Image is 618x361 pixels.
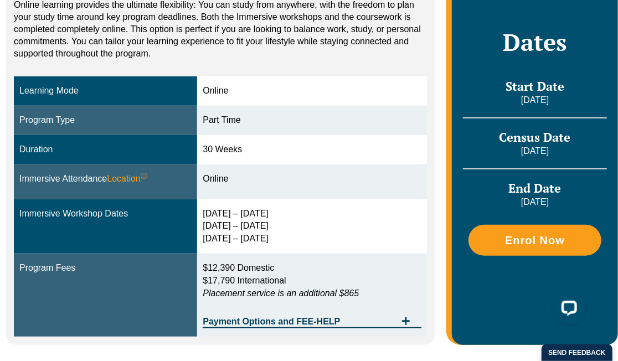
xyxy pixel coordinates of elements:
div: Duration [19,143,192,156]
a: Enrol Now [468,225,601,256]
span: $12,390 Domestic [203,263,274,272]
div: Online [203,85,421,97]
div: Program Type [19,114,192,127]
div: Online [203,173,421,185]
p: [DATE] [463,196,607,208]
div: [DATE] – [DATE] [DATE] – [DATE] [DATE] – [DATE] [203,208,421,246]
span: Payment Options and FEE-HELP [203,317,396,326]
span: $17,790 International [203,276,286,285]
iframe: LiveChat chat widget [544,287,590,333]
p: [DATE] [463,94,607,106]
div: Immersive Attendance [19,173,192,185]
div: Program Fees [19,262,192,275]
div: 30 Weeks [203,143,421,156]
em: Placement service is an additional $865 [203,288,359,298]
span: Start Date [506,78,564,94]
span: Census Date [499,129,571,145]
span: End Date [509,180,562,196]
sup: ⓘ [141,172,147,180]
div: Learning Mode [19,85,192,97]
span: Location [107,173,147,185]
p: [DATE] [463,145,607,157]
div: Immersive Workshop Dates [19,208,192,220]
div: Part Time [203,114,421,127]
span: Enrol Now [505,235,565,246]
